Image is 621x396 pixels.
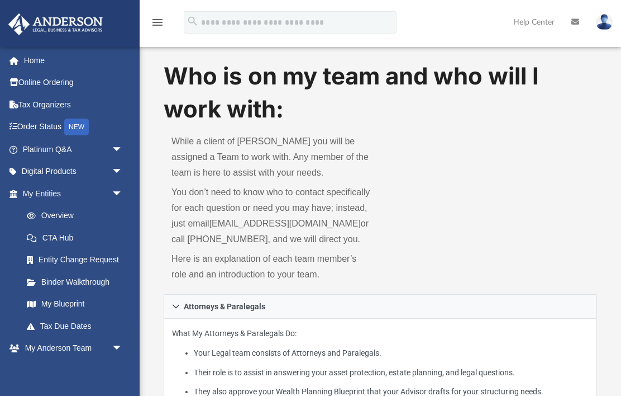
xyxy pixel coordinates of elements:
[151,21,164,29] a: menu
[8,337,134,360] a: My Anderson Teamarrow_drop_down
[16,205,140,227] a: Overview
[171,185,372,247] p: You don’t need to know who to contact specifically for each question or need you may have; instea...
[16,271,140,293] a: Binder Walkthrough
[16,315,140,337] a: Tax Due Dates
[8,93,140,116] a: Tax Organizers
[187,15,199,27] i: search
[151,16,164,29] i: menu
[16,293,134,315] a: My Blueprint
[8,182,140,205] a: My Entitiesarrow_drop_down
[16,249,140,271] a: Entity Change Request
[171,134,372,181] p: While a client of [PERSON_NAME] you will be assigned a Team to work with. Any member of the team ...
[164,294,597,319] a: Attorneys & Paralegals
[164,60,597,126] h1: Who is on my team and who will I work with:
[8,72,140,94] a: Online Ordering
[112,337,134,360] span: arrow_drop_down
[596,14,613,30] img: User Pic
[8,49,140,72] a: Home
[184,303,265,310] span: Attorneys & Paralegals
[194,346,589,360] li: Your Legal team consists of Attorneys and Paralegals.
[16,227,140,249] a: CTA Hub
[171,251,372,282] p: Here is an explanation of each team member’s role and an introduction to your team.
[8,161,140,183] a: Digital Productsarrow_drop_down
[194,366,589,380] li: Their role is to assist in answering your asset protection, estate planning, and legal questions.
[8,116,140,139] a: Order StatusNEW
[112,138,134,161] span: arrow_drop_down
[112,161,134,183] span: arrow_drop_down
[112,182,134,205] span: arrow_drop_down
[8,138,140,161] a: Platinum Q&Aarrow_drop_down
[64,119,89,135] div: NEW
[209,219,361,228] a: [EMAIL_ADDRESS][DOMAIN_NAME]
[5,13,106,35] img: Anderson Advisors Platinum Portal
